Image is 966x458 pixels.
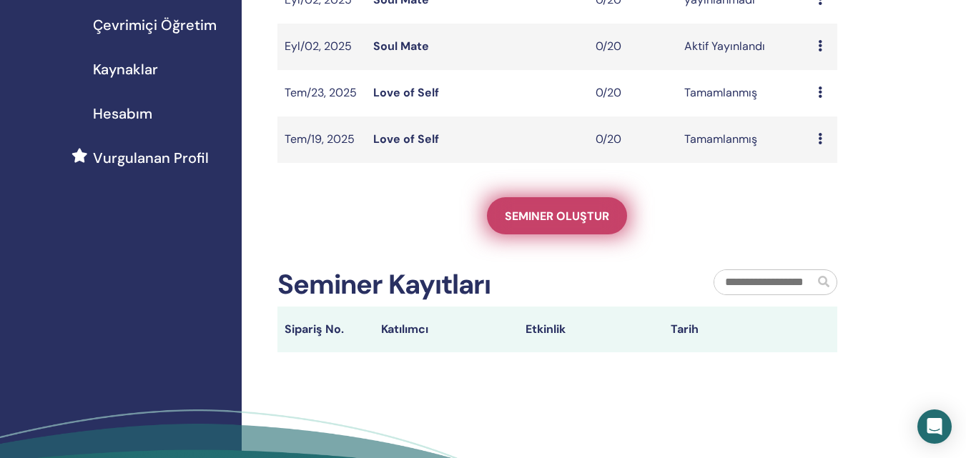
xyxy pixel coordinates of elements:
[277,116,366,163] td: Tem/19, 2025
[505,209,609,224] span: Seminer oluştur
[374,307,519,352] th: Katılımcı
[373,39,429,54] a: Soul Mate
[518,307,664,352] th: Etkinlik
[917,409,952,444] div: Open Intercom Messenger
[664,307,809,352] th: Tarih
[93,147,209,169] span: Vurgulanan Profil
[677,116,810,163] td: Tamamlanmış
[277,24,366,70] td: Eyl/02, 2025
[93,14,217,36] span: Çevrimiçi Öğretim
[93,59,158,80] span: Kaynaklar
[277,70,366,116] td: Tem/23, 2025
[277,269,491,302] h2: Seminer Kayıtları
[373,131,439,146] a: Love of Self
[588,24,677,70] td: 0/20
[588,116,677,163] td: 0/20
[93,103,152,124] span: Hesabım
[373,85,439,100] a: Love of Self
[677,70,810,116] td: Tamamlanmış
[677,24,810,70] td: Aktif Yayınlandı
[277,307,374,352] th: Sipariş No.
[487,197,627,234] a: Seminer oluştur
[588,70,677,116] td: 0/20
